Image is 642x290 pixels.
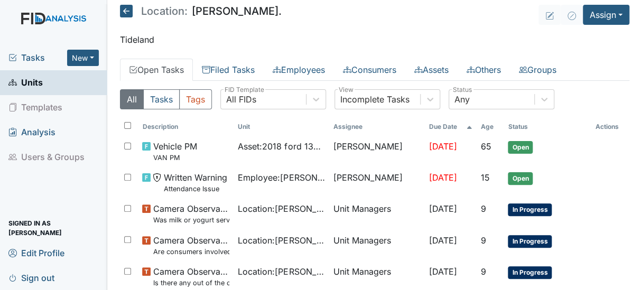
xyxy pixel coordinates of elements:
small: Are consumers involved in Active Treatment? [153,247,229,257]
small: Was milk or yogurt served at the meal? [153,215,229,225]
span: [DATE] [429,266,457,277]
a: Others [458,59,510,81]
span: Open [508,141,533,154]
th: Toggle SortBy [138,118,234,136]
span: Signed in as [PERSON_NAME] [8,220,99,236]
span: In Progress [508,235,552,248]
span: [DATE] [429,172,457,183]
button: Tags [179,89,212,109]
div: Any [454,93,470,106]
div: Type filter [120,89,212,109]
td: Unit Managers [329,198,425,229]
button: All [120,89,144,109]
a: Open Tasks [120,59,193,81]
span: Location : [PERSON_NAME]. [238,234,325,247]
span: [DATE] [429,141,457,152]
a: Employees [264,59,334,81]
span: Written Warning Attendance Issue [163,171,227,194]
span: [DATE] [429,235,457,246]
td: [PERSON_NAME] [329,167,425,198]
td: Unit Managers [329,230,425,261]
a: Filed Tasks [193,59,264,81]
th: Toggle SortBy [504,118,591,136]
span: 9 [481,235,486,246]
span: 9 [481,266,486,277]
span: Camera Observation Is there any out of the ordinary cell phone usage? [153,265,229,288]
th: Assignee [329,118,425,136]
div: Incomplete Tasks [340,93,410,106]
small: Attendance Issue [163,184,227,194]
span: Sign out [8,269,54,286]
span: Units [8,74,43,91]
span: Camera Observation Are consumers involved in Active Treatment? [153,234,229,257]
span: Location: [141,6,188,16]
span: Edit Profile [8,245,64,261]
td: [PERSON_NAME] [329,136,425,167]
span: In Progress [508,266,552,279]
h5: [PERSON_NAME]. [120,5,282,17]
span: Analysis [8,124,55,141]
button: Assign [583,5,629,25]
span: Employee : [PERSON_NAME] [238,171,325,184]
button: New [67,50,99,66]
input: Toggle All Rows Selected [124,122,131,129]
p: Tideland [120,33,630,46]
span: 15 [481,172,490,183]
span: [DATE] [429,203,457,214]
a: Consumers [334,59,405,81]
th: Toggle SortBy [234,118,329,136]
a: Groups [510,59,565,81]
div: All FIDs [226,93,256,106]
th: Actions [591,118,629,136]
span: Vehicle PM VAN PM [153,140,197,163]
span: 9 [481,203,486,214]
th: Toggle SortBy [477,118,504,136]
a: Tasks [8,51,67,64]
span: Camera Observation Was milk or yogurt served at the meal? [153,202,229,225]
a: Assets [405,59,458,81]
small: Is there any out of the ordinary cell phone usage? [153,278,229,288]
span: Location : [PERSON_NAME]. [238,265,325,278]
span: Location : [PERSON_NAME]. [238,202,325,215]
button: Tasks [143,89,180,109]
th: Toggle SortBy [425,118,477,136]
span: Open [508,172,533,185]
small: VAN PM [153,153,197,163]
span: 65 [481,141,491,152]
span: Asset : 2018 ford 13242 [238,140,325,153]
span: In Progress [508,203,552,216]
